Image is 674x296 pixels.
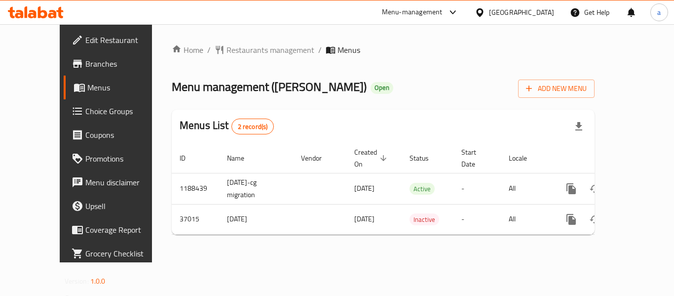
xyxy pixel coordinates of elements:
[215,44,314,56] a: Restaurants management
[354,182,374,195] span: [DATE]
[85,153,164,165] span: Promotions
[64,99,172,123] a: Choice Groups
[172,173,219,204] td: 1188439
[301,152,335,164] span: Vendor
[371,82,393,94] div: Open
[219,204,293,234] td: [DATE]
[64,147,172,170] a: Promotions
[226,44,314,56] span: Restaurants management
[567,115,591,138] div: Export file
[501,204,552,234] td: All
[461,146,489,170] span: Start Date
[354,212,374,225] span: [DATE]
[172,204,219,234] td: 37015
[227,152,257,164] span: Name
[410,213,439,225] div: Inactive
[354,146,390,170] span: Created On
[64,52,172,76] a: Branches
[65,275,89,288] span: Version:
[318,44,322,56] li: /
[85,34,164,46] span: Edit Restaurant
[64,28,172,52] a: Edit Restaurant
[232,122,274,131] span: 2 record(s)
[64,194,172,218] a: Upsell
[526,83,587,95] span: Add New Menu
[87,82,164,93] span: Menus
[560,177,583,201] button: more
[172,44,203,56] a: Home
[64,76,172,99] a: Menus
[657,7,661,18] span: a
[453,204,501,234] td: -
[518,80,595,98] button: Add New Menu
[180,152,198,164] span: ID
[85,200,164,212] span: Upsell
[410,214,439,225] span: Inactive
[501,173,552,204] td: All
[64,242,172,265] a: Grocery Checklist
[382,6,443,18] div: Menu-management
[583,177,607,201] button: Change Status
[172,44,595,56] nav: breadcrumb
[85,58,164,70] span: Branches
[85,105,164,117] span: Choice Groups
[453,173,501,204] td: -
[552,143,662,173] th: Actions
[64,170,172,194] a: Menu disclaimer
[560,208,583,231] button: more
[583,208,607,231] button: Change Status
[172,143,662,235] table: enhanced table
[410,183,435,195] span: Active
[90,275,106,288] span: 1.0.0
[410,152,442,164] span: Status
[489,7,554,18] div: [GEOGRAPHIC_DATA]
[85,176,164,188] span: Menu disclaimer
[64,123,172,147] a: Coupons
[509,152,540,164] span: Locale
[337,44,360,56] span: Menus
[207,44,211,56] li: /
[172,76,367,98] span: Menu management ( [PERSON_NAME] )
[85,248,164,259] span: Grocery Checklist
[85,224,164,236] span: Coverage Report
[371,84,393,92] span: Open
[180,118,274,134] h2: Menus List
[231,119,274,134] div: Total records count
[64,218,172,242] a: Coverage Report
[85,129,164,141] span: Coupons
[219,173,293,204] td: [DATE]-cg migration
